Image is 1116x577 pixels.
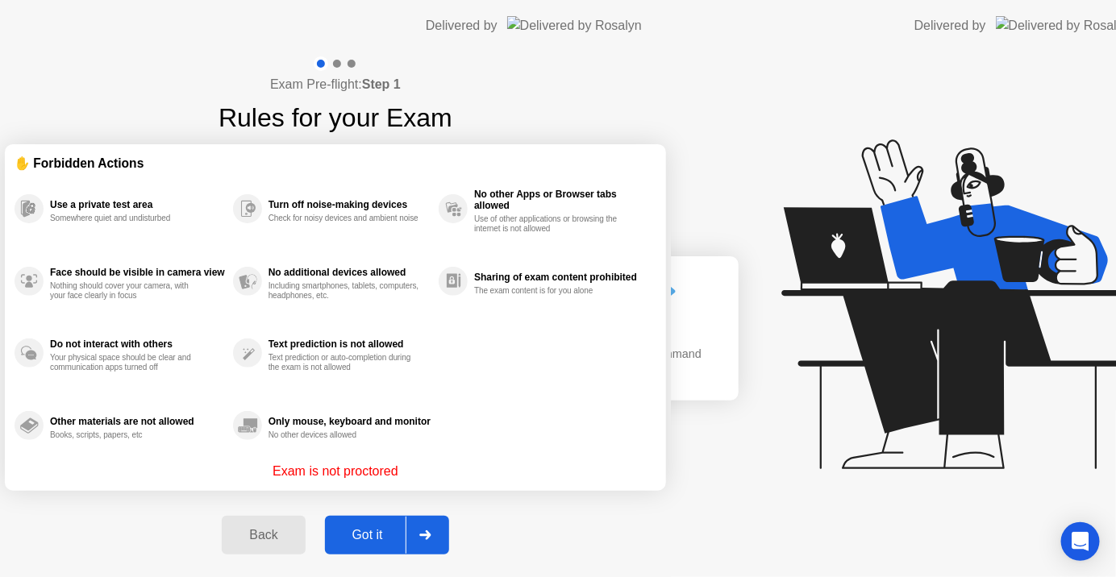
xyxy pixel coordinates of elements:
div: No other devices allowed [269,430,421,440]
div: Delivered by [914,16,986,35]
div: Your physical space should be clear and communication apps turned off [50,353,202,372]
div: Nothing should cover your camera, with your face clearly in focus [50,281,202,301]
div: Books, scripts, papers, etc [50,430,202,440]
div: Face should be visible in camera view [50,267,225,278]
div: Sharing of exam content prohibited [474,272,648,283]
button: Got it [325,516,449,554]
div: ✋ Forbidden Actions [15,154,656,172]
div: Back [227,528,300,542]
div: Got it [330,528,406,542]
h1: Rules for your Exam [219,98,452,137]
div: Text prediction is not allowed [269,338,431,350]
div: The exam content is for you alone [474,286,627,296]
div: Including smartphones, tablets, computers, headphones, etc. [269,281,421,301]
div: Do not interact with others [50,338,225,350]
div: No additional devices allowed [269,267,431,278]
div: Delivered by [426,16,498,35]
div: No other Apps or Browser tabs allowed [474,189,648,211]
p: Exam is not proctored [273,462,398,481]
div: Use of other applications or browsing the internet is not allowed [474,214,627,234]
div: Check for noisy devices and ambient noise [269,214,421,223]
div: Turn off noise-making devices [269,199,431,210]
div: Only mouse, keyboard and monitor [269,416,431,427]
div: Text prediction or auto-completion during the exam is not allowed [269,353,421,372]
b: Step 1 [362,77,401,91]
button: Back [222,516,305,554]
div: Open Intercom Messenger [1061,522,1100,561]
div: Other materials are not allowed [50,416,225,427]
img: Delivered by Rosalyn [507,16,642,35]
div: Use a private test area [50,199,225,210]
div: Somewhere quiet and undisturbed [50,214,202,223]
h4: Exam Pre-flight: [270,75,401,94]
